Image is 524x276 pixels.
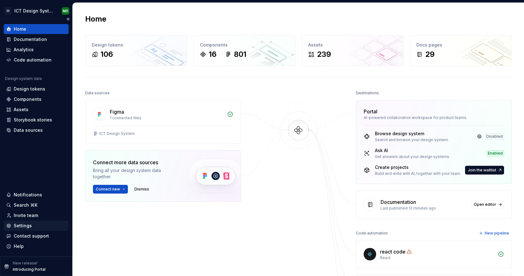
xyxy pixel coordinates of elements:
button: Connect new [93,185,128,194]
a: Join the waitlist [465,166,504,175]
a: Home [4,24,69,34]
div: Build and write with AI, together with your team. [375,171,461,176]
div: Home [14,26,26,32]
div: Documentation [381,198,416,206]
div: Last published 12 minutes ago [381,206,467,211]
button: Notifications [4,190,69,200]
a: Docs pages29 [410,35,512,66]
div: Notifications [14,192,42,198]
span: New pipeline [485,231,509,236]
div: Contact support [14,233,49,239]
a: Assets239 [302,35,404,66]
a: Documentation [4,34,69,44]
div: Search ⌘K [14,202,37,208]
a: Figma1 connected filesICT Design System [85,100,241,144]
h2: Home [85,14,106,24]
div: Code automation [14,57,51,63]
div: Disabled [485,133,504,140]
a: Design tokens [4,84,69,94]
div: Data sources [85,89,110,97]
div: Components [200,42,289,48]
div: Browse design system [375,131,449,137]
a: Analytics [4,45,69,55]
a: Components16801 [193,35,295,66]
div: Storybook stories [14,117,52,123]
div: Help [14,243,24,249]
div: 239 [317,49,331,59]
div: Enabled [487,150,504,156]
div: Code automation [356,229,388,238]
div: Get answers about your design systems. [375,154,450,159]
button: Dismiss [132,185,152,194]
div: Documentation [14,36,47,42]
div: Figma [110,108,124,116]
div: Search and browse your design system. [375,137,449,142]
div: Assets [14,106,28,113]
a: Assets [4,105,69,115]
div: React [380,255,494,260]
button: Search ⌘K [4,200,69,210]
span: Join the waitlist [468,168,496,173]
a: Components [4,94,69,104]
div: Design system data [5,76,42,81]
div: Connect more data sources [93,159,177,166]
a: Open editor [471,200,504,209]
div: MD [63,8,68,13]
a: Code automation [4,55,69,65]
button: Contact support [4,231,69,241]
div: 801 [234,49,246,59]
div: Destinations [356,89,379,97]
div: react code [380,248,405,255]
a: Data sources [4,125,69,135]
div: ICT Design System [14,8,54,14]
div: Data sources [14,127,43,133]
div: 16 [209,49,216,59]
span: Open editor [474,202,496,207]
a: Storybook stories [4,115,69,125]
div: Components [14,96,41,102]
div: Invite team [14,212,38,219]
button: Collapse sidebar [64,15,72,23]
div: Portal [364,108,377,115]
a: Settings [4,221,69,231]
div: 1 connected files [110,116,223,121]
a: Design tokens106 [85,35,187,66]
div: Docs pages [416,42,505,48]
span: Connect new [96,187,120,192]
button: New pipeline [477,229,512,238]
button: IDICT Design SystemMD [1,4,71,17]
button: Help [4,241,69,251]
p: New release! [13,261,37,266]
div: Design tokens [14,86,45,92]
div: ICT Design System [99,131,135,136]
div: Ask AI [375,147,450,154]
div: Assets [308,42,397,48]
div: 29 [425,49,434,59]
div: 106 [100,49,113,59]
div: Design tokens [92,42,181,48]
div: ID [4,7,12,15]
div: Settings [14,223,32,229]
div: Create projects [375,164,461,170]
span: Dismiss [134,187,149,192]
div: Analytics [14,47,34,53]
div: AI-powered collaborative workspace for product teams. [364,115,504,120]
div: Bring all your design system data together. [93,167,177,180]
a: Invite team [4,210,69,220]
p: Introducing Portal [13,267,46,272]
